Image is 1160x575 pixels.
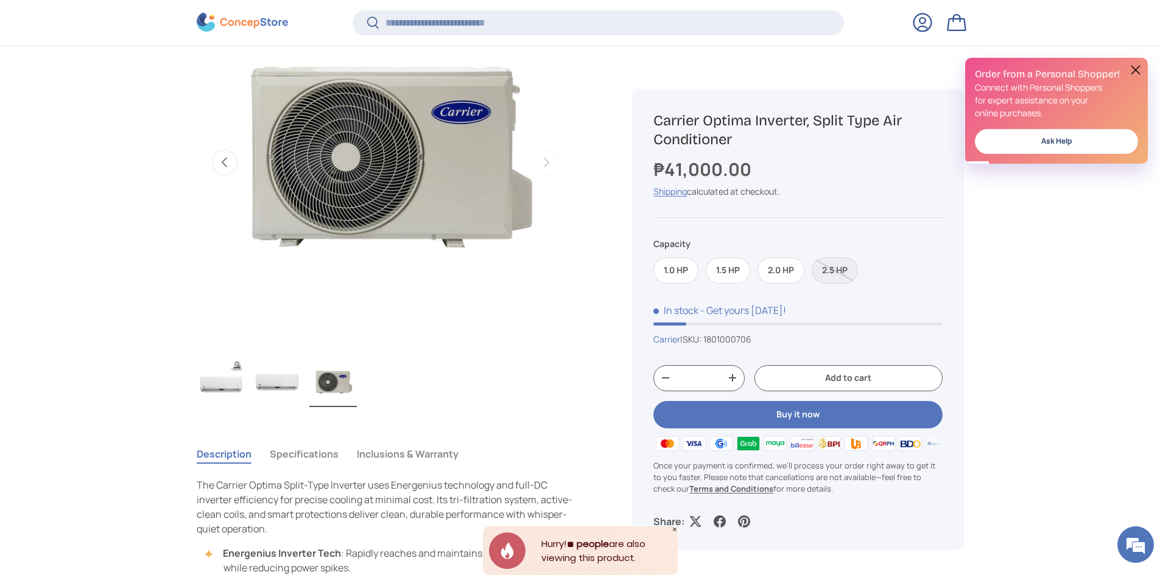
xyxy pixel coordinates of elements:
img: qrph [870,434,896,453]
div: Minimize live chat window [200,6,229,35]
img: maya [762,434,789,453]
button: Inclusions & Warranty [357,440,459,468]
p: Connect with Personal Shoppers for expert assistance on your online purchases. [975,81,1138,119]
img: gcash [708,434,734,453]
h2: Order from a Personal Shopper! [975,68,1138,81]
div: Close [672,526,678,532]
p: Once your payment is confirmed, we'll process your order right away to get it to you faster. Plea... [653,460,942,495]
img: visa [681,434,708,453]
strong: Energenius Inverter Tech [223,546,341,560]
a: Ask Help [975,129,1138,154]
img: grabpay [734,434,761,453]
h1: Carrier Optima Inverter, Split Type Air Conditioner [653,111,942,149]
li: : Rapidly reaches and maintains set temperature while reducing power spikes. [209,546,574,575]
span: | [680,333,751,345]
img: ubp [843,434,870,453]
div: Leave a message [63,68,205,84]
span: SKU: [683,333,701,345]
label: Sold out [812,257,858,284]
a: Terms and Conditions [689,484,773,495]
p: Share: [653,515,684,529]
legend: Capacity [653,238,691,251]
img: carrier-optima-1.00hp-split-type-inverter-outdoor-aircon-unit-full-view-concepstore [309,358,357,407]
a: Carrier [653,333,680,345]
span: The Carrier Optima Split-Type Inverter uses Energenius technology and full-DC inverter efficiency... [197,478,572,535]
div: calculated at checkout. [653,186,942,198]
span: 1801000706 [703,333,751,345]
img: metrobank [924,434,951,453]
img: master [653,434,680,453]
img: bpi [816,434,843,453]
img: carrier-optima-1.00hp-split-type-inverter-indoor-aircon-unit-full-view-concepstore [253,358,301,407]
button: Add to cart [754,365,942,391]
img: Carrier Optima Inverter, Split Type Air Conditioner [197,358,245,407]
button: Buy it now [653,401,942,428]
img: billease [789,434,815,453]
textarea: Type your message and click 'Submit' [6,332,232,375]
span: We are offline. Please leave us a message. [26,153,213,276]
a: Shipping [653,186,687,198]
button: Description [197,440,251,468]
button: Specifications [270,440,339,468]
strong: ₱41,000.00 [653,157,754,181]
img: bdo [897,434,924,453]
em: Submit [178,375,221,391]
img: ConcepStore [197,13,288,32]
span: In stock [653,304,698,317]
p: - Get yours [DATE]! [700,304,786,317]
